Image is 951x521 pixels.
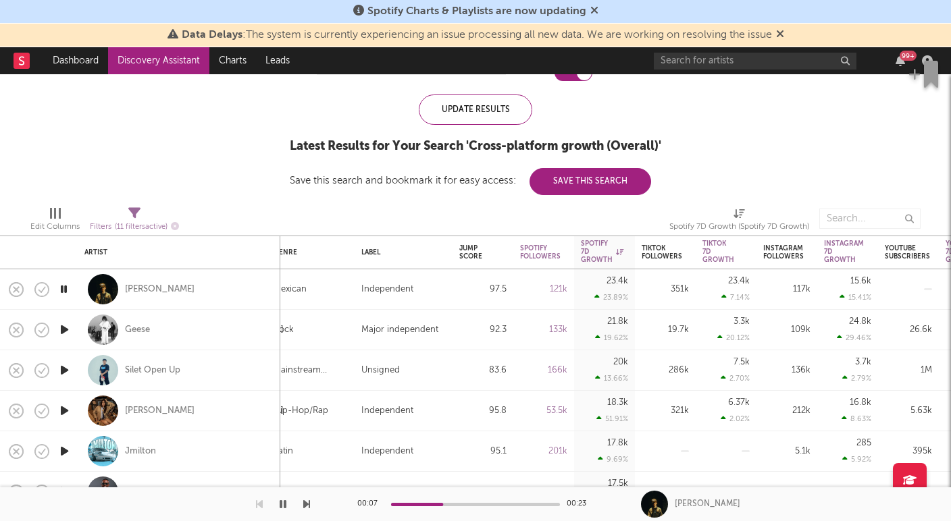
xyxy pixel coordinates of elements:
div: 1M [885,362,932,379]
div: Mexican [274,281,307,298]
div: 15.41 % [840,293,871,302]
div: 20.12 % [717,333,750,342]
div: 3.7k [855,358,871,366]
div: Independent [361,443,413,460]
div: 99 + [900,51,917,61]
a: Discovery Assistant [108,47,209,74]
span: Data Delays [182,30,242,40]
div: Spotify Followers [520,244,561,260]
div: Artist [84,248,267,256]
input: Search... [819,209,921,229]
div: Tiktok 7D Growth [702,240,734,264]
div: 20k [613,358,628,366]
div: 200k [520,484,567,500]
div: [PERSON_NAME] [675,498,740,510]
a: Geese [125,324,150,336]
div: Major independent [361,322,438,338]
div: 00:07 [357,496,384,512]
div: Genre [274,248,341,256]
div: Silet Open Up [125,364,180,377]
div: 3.3k [734,317,750,326]
span: Dismiss [776,30,784,40]
div: 17.8k [607,439,628,447]
div: Independent [361,484,413,500]
div: Update Results [419,94,532,125]
div: Filters(11 filters active) [90,202,179,241]
div: 351k [642,281,689,298]
div: 95.1 [459,443,507,460]
div: 18.3k [607,398,628,407]
div: Unsigned [361,362,400,379]
span: Dismiss [590,6,598,17]
div: Spotify 7D Growth (Spotify 7D Growth) [669,219,809,235]
div: 2.02 % [721,414,750,423]
div: 23.4k [607,277,628,285]
div: 2.11k [885,484,932,500]
div: Rock [274,322,294,338]
div: 7.5k [734,358,750,366]
div: Jump Score [459,244,486,260]
div: Hip-Hop/Rap [274,403,328,419]
span: : The system is currently experiencing an issue processing all new data. We are working on resolv... [182,30,772,40]
div: Tiktok Followers [642,244,682,260]
div: Filters [90,219,179,236]
div: 321k [642,403,689,419]
div: 8.63 % [842,414,871,423]
div: 5.1k [763,443,811,460]
input: Search for artists [654,53,856,70]
div: 19.62 % [595,333,628,342]
div: Instagram 7D Growth [824,240,864,264]
a: Dashboard [43,47,108,74]
div: 23.89 % [594,293,628,302]
div: 7.14 % [721,293,750,302]
div: 136k [763,362,811,379]
div: 201k [520,443,567,460]
div: Independent [361,281,413,298]
div: 5.92 % [842,455,871,464]
div: 19.7k [642,322,689,338]
a: Jmilton [125,445,156,458]
div: 2.70 % [721,374,750,383]
button: 99+ [896,55,905,66]
div: 286k [642,362,689,379]
a: [PERSON_NAME] [125,283,195,296]
div: 6.37k [728,398,750,407]
div: 24.8k [849,317,871,326]
a: Leads [256,47,299,74]
div: 53.5k [520,403,567,419]
div: 23.4k [728,277,750,285]
div: Save this search and bookmark it for easy access: [290,175,651,186]
div: Spotify 7D Growth [581,240,623,264]
a: JAZZWRLD [125,486,171,498]
button: Save This Search [530,168,651,195]
a: [PERSON_NAME] [125,405,195,417]
div: 26.6k [885,322,932,338]
div: 13.66 % [595,374,628,383]
div: 85.5 [459,484,507,500]
div: 29.46 % [837,333,871,342]
span: ( 11 filters active) [115,223,168,231]
div: 285 [856,439,871,447]
div: 17.5k [608,479,628,488]
div: 95.8 [459,403,507,419]
div: 9.69 % [598,455,628,464]
div: Edit Columns [30,202,80,241]
div: 395k [885,443,932,460]
div: 00:23 [567,496,594,512]
div: 2.79 % [842,374,871,383]
div: 212k [763,403,811,419]
div: Label [361,248,439,256]
div: 21.8k [607,317,628,326]
a: Charts [209,47,256,74]
div: Instagram Followers [763,244,804,260]
span: Spotify Charts & Playlists are now updating [367,6,586,17]
div: 16.8k [850,398,871,407]
div: 121k [520,281,567,298]
div: 51.91 % [596,414,628,423]
div: 83.6 [459,362,507,379]
div: Latin [274,443,293,460]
